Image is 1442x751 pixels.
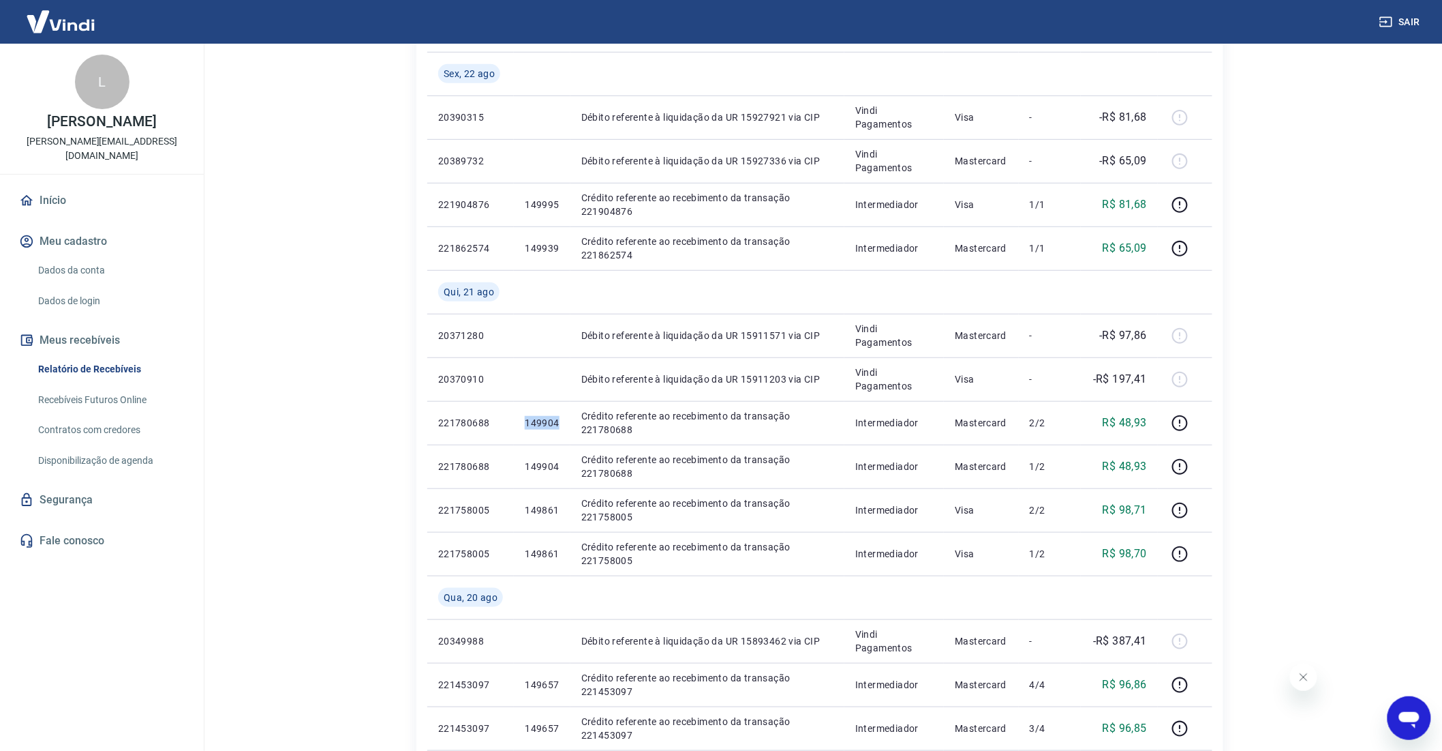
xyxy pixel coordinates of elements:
p: Mastercard [955,722,1008,735]
p: Visa [955,111,1008,124]
p: 221758005 [438,547,503,561]
a: Dados da conta [33,256,187,284]
p: R$ 98,70 [1103,546,1147,562]
p: Intermediador [855,416,933,430]
p: Vindi Pagamentos [855,322,933,349]
p: R$ 96,85 [1103,720,1147,737]
p: 1/2 [1030,547,1070,561]
p: Visa [955,503,1008,517]
p: - [1030,329,1070,342]
button: Meu cadastro [16,226,187,256]
p: 149904 [525,460,559,473]
p: Intermediador [855,198,933,211]
a: Disponibilização de agenda [33,447,187,475]
p: Crédito referente ao recebimento da transação 221904876 [581,191,833,218]
p: 221780688 [438,460,503,473]
p: -R$ 197,41 [1093,371,1147,387]
a: Dados de login [33,287,187,315]
p: Crédito referente ao recebimento da transação 221780688 [581,453,833,480]
p: 149657 [525,678,559,692]
a: Contratos com credores [33,416,187,444]
p: Vindi Pagamentos [855,104,933,131]
p: - [1030,634,1070,648]
p: -R$ 387,41 [1093,633,1147,649]
p: Intermediador [855,460,933,473]
p: R$ 98,71 [1103,502,1147,518]
iframe: Botão para abrir a janela de mensagens [1387,696,1431,740]
p: - [1030,111,1070,124]
p: Visa [955,547,1008,561]
p: Mastercard [955,241,1008,255]
p: Crédito referente ao recebimento da transação 221780688 [581,409,833,437]
p: Intermediador [855,678,933,692]
p: - [1030,372,1070,386]
p: -R$ 65,09 [1100,153,1148,169]
a: Segurança [16,485,187,515]
p: Mastercard [955,634,1008,648]
p: 1/1 [1030,198,1070,211]
p: -R$ 97,86 [1100,327,1148,344]
p: 221453097 [438,722,503,735]
p: 20371280 [438,329,503,342]
span: Olá! Precisa de ajuda? [8,10,114,20]
p: Débito referente à liquidação da UR 15927921 via CIP [581,111,833,124]
p: [PERSON_NAME][EMAIL_ADDRESS][DOMAIN_NAME] [11,134,193,163]
img: Vindi [16,1,105,42]
p: Débito referente à liquidação da UR 15911571 via CIP [581,329,833,342]
p: -R$ 81,68 [1100,109,1148,126]
p: 149657 [525,722,559,735]
a: Recebíveis Futuros Online [33,386,187,414]
a: Início [16,186,187,216]
p: Crédito referente ao recebimento da transação 221758005 [581,497,833,524]
p: Vindi Pagamentos [855,366,933,393]
iframe: Fechar mensagem [1290,664,1317,691]
p: R$ 48,93 [1103,458,1147,475]
p: 20390315 [438,111,503,124]
p: 20389732 [438,154,503,168]
p: R$ 96,86 [1103,677,1147,693]
p: 221758005 [438,503,503,517]
p: Visa [955,198,1008,211]
p: Mastercard [955,329,1008,342]
p: Crédito referente ao recebimento da transação 221453097 [581,671,833,698]
span: Qua, 20 ago [444,591,497,604]
a: Fale conosco [16,526,187,556]
p: Mastercard [955,678,1008,692]
p: 1/1 [1030,241,1070,255]
p: - [1030,154,1070,168]
p: Intermediador [855,547,933,561]
p: Mastercard [955,416,1008,430]
p: Vindi Pagamentos [855,147,933,175]
p: Débito referente à liquidação da UR 15927336 via CIP [581,154,833,168]
p: 221904876 [438,198,503,211]
button: Sair [1377,10,1426,35]
span: Qui, 21 ago [444,285,494,299]
p: 1/2 [1030,460,1070,473]
p: 3/4 [1030,722,1070,735]
p: 221780688 [438,416,503,430]
p: R$ 81,68 [1103,196,1147,213]
p: [PERSON_NAME] [47,115,156,129]
p: Débito referente à liquidação da UR 15893462 via CIP [581,634,833,648]
p: Intermediador [855,503,933,517]
a: Relatório de Recebíveis [33,355,187,383]
p: 149904 [525,416,559,430]
p: 2/2 [1030,416,1070,430]
p: R$ 65,09 [1103,240,1147,256]
p: 20370910 [438,372,503,386]
p: 20349988 [438,634,503,648]
p: Vindi Pagamentos [855,628,933,655]
p: Débito referente à liquidação da UR 15911203 via CIP [581,372,833,386]
p: Visa [955,372,1008,386]
span: Sex, 22 ago [444,67,495,80]
p: 2/2 [1030,503,1070,517]
p: Crédito referente ao recebimento da transação 221758005 [581,540,833,568]
p: Intermediador [855,722,933,735]
p: 221453097 [438,678,503,692]
div: L [75,55,129,109]
button: Meus recebíveis [16,325,187,355]
p: 4/4 [1030,678,1070,692]
p: R$ 48,93 [1103,415,1147,431]
p: Mastercard [955,154,1008,168]
p: 149939 [525,241,559,255]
